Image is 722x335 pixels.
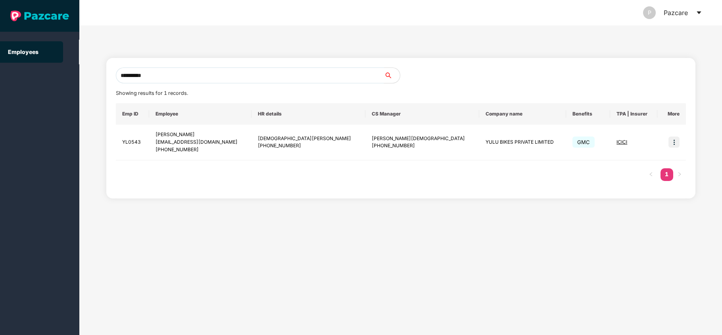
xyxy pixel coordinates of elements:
[661,168,673,181] li: 1
[156,139,245,146] div: [EMAIL_ADDRESS][DOMAIN_NAME]
[116,125,150,160] td: YL0543
[372,142,473,150] div: [PHONE_NUMBER]
[661,168,673,180] a: 1
[252,103,365,125] th: HR details
[657,103,686,125] th: More
[156,146,245,154] div: [PHONE_NUMBER]
[566,103,610,125] th: Benefits
[8,48,38,55] a: Employees
[673,168,686,181] button: right
[116,103,150,125] th: Emp ID
[116,90,188,96] span: Showing results for 1 records.
[365,103,479,125] th: CS Manager
[668,137,680,148] img: icon
[673,168,686,181] li: Next Page
[649,172,653,177] span: left
[696,10,702,16] span: caret-down
[372,135,473,142] div: [PERSON_NAME][DEMOGRAPHIC_DATA]
[384,67,400,83] button: search
[645,168,657,181] button: left
[610,103,657,125] th: TPA | Insurer
[149,103,251,125] th: Employee
[156,131,245,139] div: [PERSON_NAME]
[258,142,359,150] div: [PHONE_NUMBER]
[258,135,359,142] div: [DEMOGRAPHIC_DATA][PERSON_NAME]
[677,172,682,177] span: right
[616,139,627,145] span: ICICI
[572,137,595,148] span: GMC
[479,103,566,125] th: Company name
[645,168,657,181] li: Previous Page
[648,6,651,19] span: P
[479,125,566,160] td: YULU BIKES PRIVATE LIMITED
[384,72,400,79] span: search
